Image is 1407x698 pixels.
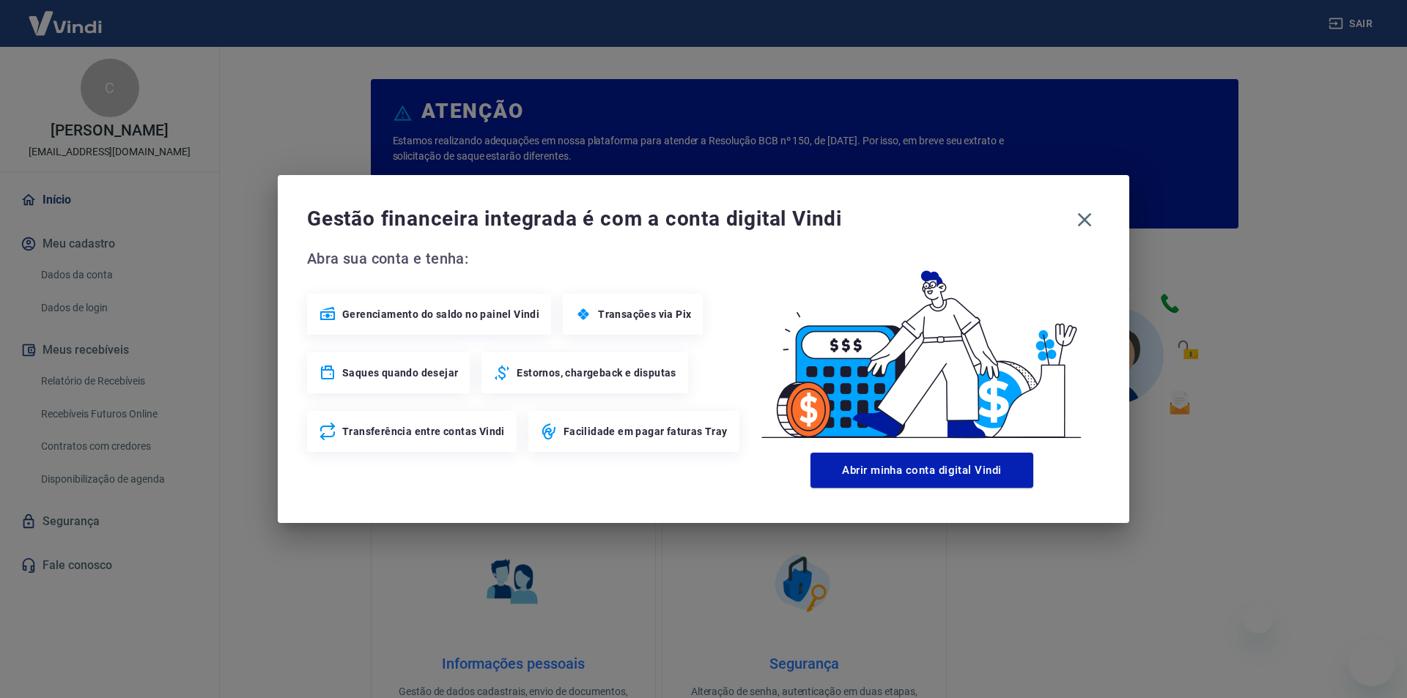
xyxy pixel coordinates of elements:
iframe: Fechar mensagem [1244,604,1273,634]
span: Gerenciamento do saldo no painel Vindi [342,307,539,322]
span: Transações via Pix [598,307,691,322]
iframe: Botão para abrir a janela de mensagens [1348,639,1395,686]
span: Saques quando desejar [342,365,458,380]
span: Estornos, chargeback e disputas [517,365,676,380]
span: Abra sua conta e tenha: [307,247,744,270]
span: Transferência entre contas Vindi [342,424,505,439]
button: Abrir minha conta digital Vindi [810,453,1033,488]
span: Facilidade em pagar faturas Tray [564,424,728,439]
span: Gestão financeira integrada é com a conta digital Vindi [307,204,1069,234]
img: Good Billing [744,247,1100,447]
